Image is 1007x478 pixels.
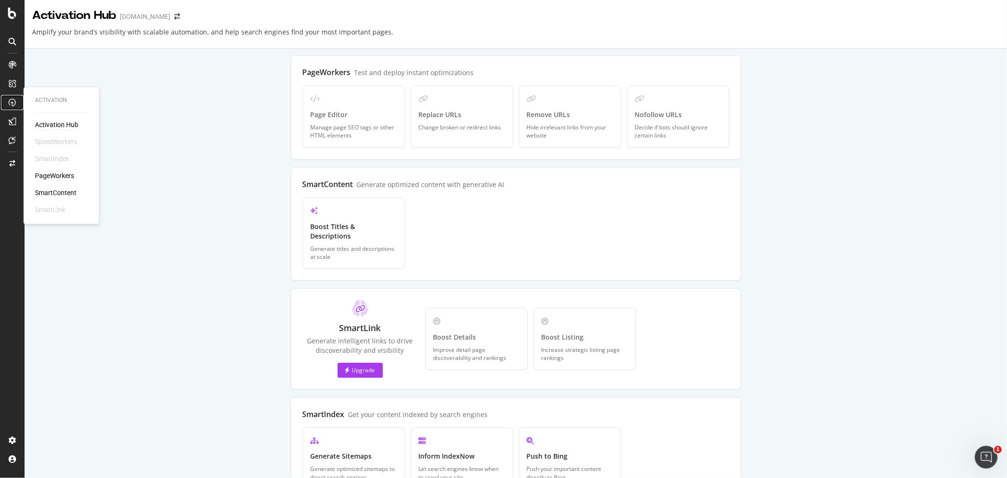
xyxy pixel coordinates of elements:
[311,123,397,139] div: Manage page SEO tags or other HTML elements
[303,336,418,355] div: Generate intelligent links to drive discoverability and visibility
[35,154,69,164] div: SmartIndex
[32,8,116,24] div: Activation Hub
[303,197,405,269] a: Boost Titles & DescriptionsGenerate titles and descriptions at scale
[994,446,1002,453] span: 1
[35,96,88,104] div: Activation
[120,12,170,21] div: [DOMAIN_NAME]
[32,27,393,44] div: Amplify your brand’s visibility with scalable automation, and help search engines find your most ...
[35,205,65,215] div: SmartLink
[527,452,613,461] div: Push to Bing
[542,346,628,362] div: Increase strategic listing page rankings
[303,179,353,189] div: SmartContent
[303,67,351,77] div: PageWorkers
[355,68,474,77] div: Test and deploy instant optimizations
[338,363,383,378] button: Upgrade
[345,366,375,374] div: Upgrade
[433,346,520,362] div: Improve detail page discoverability and rankings
[311,245,397,261] div: Generate titles and descriptions at scale
[352,300,368,316] img: ClT5ayua.svg
[975,446,998,469] iframe: Intercom live chat
[339,322,381,334] div: SmartLink
[311,452,397,461] div: Generate Sitemaps
[174,13,180,20] div: arrow-right-arrow-left
[635,110,721,119] div: Nofollow URLs
[635,123,721,139] div: Decide if bots should ignore certain links
[35,188,76,198] a: SmartContent
[542,333,628,342] div: Boost Listing
[527,110,613,119] div: Remove URLs
[357,180,505,189] div: Generate optimized content with generative AI
[419,452,505,461] div: Inform IndexNow
[303,409,345,419] div: SmartIndex
[35,137,77,147] div: SpeedWorkers
[527,123,613,139] div: Hide irrelevant links from your website
[419,110,501,119] div: Replace URLs
[311,222,397,241] div: Boost Titles & Descriptions
[419,123,501,131] div: Change broken or redirect links
[35,120,78,130] a: Activation Hub
[348,410,488,419] div: Get your content indexed by search engines
[311,110,397,119] div: Page Editor
[433,333,520,342] div: Boost Details
[35,171,74,181] a: PageWorkers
